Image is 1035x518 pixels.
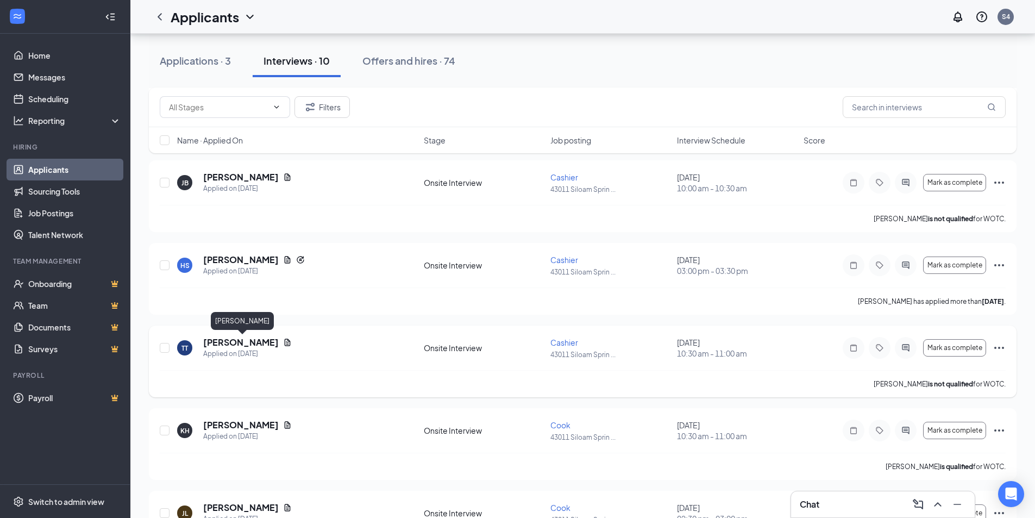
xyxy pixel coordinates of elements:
[203,502,279,514] h5: [PERSON_NAME]
[677,183,797,194] span: 10:00 am - 10:30 am
[909,496,927,513] button: ComposeMessage
[873,344,886,352] svg: Tag
[993,259,1006,272] svg: Ellipses
[203,431,292,442] div: Applied on [DATE]
[243,10,256,23] svg: ChevronDown
[923,339,986,357] button: Mark as complete
[873,178,886,187] svg: Tag
[550,172,578,182] span: Cashier
[424,135,446,146] span: Stage
[677,420,797,441] div: [DATE]
[804,135,825,146] span: Score
[677,172,797,194] div: [DATE]
[677,254,797,276] div: [DATE]
[927,427,982,434] span: Mark as complete
[928,380,973,388] b: is not qualified
[13,496,24,507] svg: Settings
[283,255,292,264] svg: Document
[975,10,988,23] svg: QuestionInfo
[847,178,860,187] svg: Note
[874,379,1006,389] p: [PERSON_NAME] for WOTC.
[550,135,591,146] span: Job posting
[181,344,188,353] div: TT
[677,348,797,359] span: 10:30 am - 11:00 am
[28,202,121,224] a: Job Postings
[28,387,121,409] a: PayrollCrown
[181,178,189,188] div: JB
[550,433,670,442] p: 43011 Siloam Sprin ...
[13,142,119,152] div: Hiring
[993,424,1006,437] svg: Ellipses
[160,54,231,67] div: Applications · 3
[28,180,121,202] a: Sourcing Tools
[928,215,973,223] b: is not qualified
[951,10,964,23] svg: Notifications
[929,496,946,513] button: ChevronUp
[169,101,268,113] input: All Stages
[923,174,986,191] button: Mark as complete
[1002,12,1010,21] div: S4
[927,344,982,352] span: Mark as complete
[283,338,292,347] svg: Document
[28,88,121,110] a: Scheduling
[13,371,119,380] div: Payroll
[171,8,239,26] h1: Applicants
[951,498,964,511] svg: Minimize
[177,135,243,146] span: Name · Applied On
[28,224,121,246] a: Talent Network
[12,11,23,22] svg: WorkstreamLogo
[677,430,797,441] span: 10:30 am - 11:00 am
[940,463,973,471] b: is qualified
[923,257,986,274] button: Mark as complete
[105,11,116,22] svg: Collapse
[873,261,886,270] svg: Tag
[283,173,292,182] svg: Document
[923,422,986,439] button: Mark as complete
[264,54,330,67] div: Interviews · 10
[272,103,281,111] svg: ChevronDown
[203,348,292,359] div: Applied on [DATE]
[874,214,1006,223] p: [PERSON_NAME] for WOTC.
[899,178,912,187] svg: ActiveChat
[203,183,292,194] div: Applied on [DATE]
[847,426,860,435] svg: Note
[982,297,1004,305] b: [DATE]
[424,342,544,353] div: Onsite Interview
[28,316,121,338] a: DocumentsCrown
[182,509,188,518] div: JL
[203,171,279,183] h5: [PERSON_NAME]
[424,177,544,188] div: Onsite Interview
[28,338,121,360] a: SurveysCrown
[927,261,982,269] span: Mark as complete
[987,103,996,111] svg: MagnifyingGlass
[180,426,190,435] div: KH
[550,338,578,347] span: Cashier
[677,265,797,276] span: 03:00 pm - 03:30 pm
[28,45,121,66] a: Home
[899,344,912,352] svg: ActiveChat
[847,261,860,270] svg: Note
[153,10,166,23] svg: ChevronLeft
[203,266,305,277] div: Applied on [DATE]
[203,254,279,266] h5: [PERSON_NAME]
[677,135,745,146] span: Interview Schedule
[886,462,1006,471] p: [PERSON_NAME] for WOTC.
[211,312,274,330] div: [PERSON_NAME]
[550,255,578,265] span: Cashier
[203,336,279,348] h5: [PERSON_NAME]
[424,425,544,436] div: Onsite Interview
[998,481,1024,507] div: Open Intercom Messenger
[873,426,886,435] svg: Tag
[28,295,121,316] a: TeamCrown
[180,261,190,270] div: HS
[993,341,1006,354] svg: Ellipses
[550,503,570,513] span: Cook
[424,260,544,271] div: Onsite Interview
[550,267,670,277] p: 43011 Siloam Sprin ...
[899,261,912,270] svg: ActiveChat
[550,420,570,430] span: Cook
[931,498,944,511] svg: ChevronUp
[283,421,292,429] svg: Document
[203,419,279,431] h5: [PERSON_NAME]
[847,344,860,352] svg: Note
